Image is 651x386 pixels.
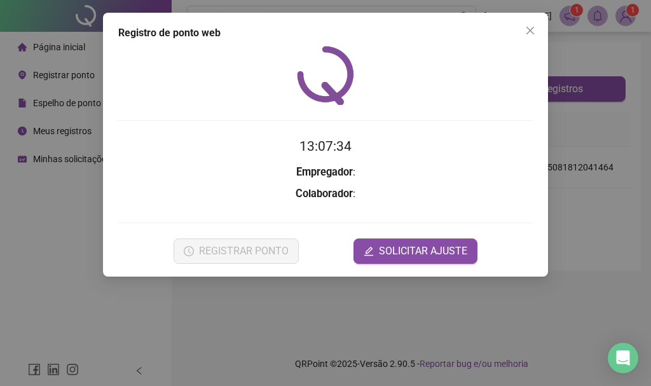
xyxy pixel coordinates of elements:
[525,25,535,36] span: close
[118,186,533,202] h3: :
[296,188,353,200] strong: Colaborador
[379,244,467,259] span: SOLICITAR AJUSTE
[520,20,540,41] button: Close
[118,164,533,181] h3: :
[353,238,477,264] button: editSOLICITAR AJUSTE
[297,46,354,105] img: QRPoint
[174,238,299,264] button: REGISTRAR PONTO
[118,25,533,41] div: Registro de ponto web
[364,246,374,256] span: edit
[296,166,353,178] strong: Empregador
[608,343,638,373] div: Open Intercom Messenger
[299,139,352,154] time: 13:07:34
